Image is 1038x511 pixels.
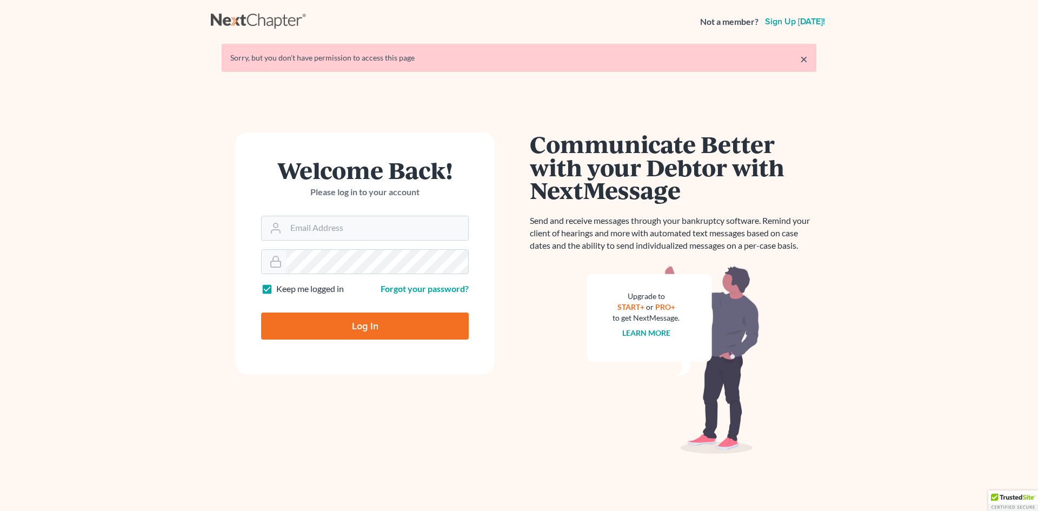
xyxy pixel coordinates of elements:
div: to get NextMessage. [613,313,680,323]
div: Upgrade to [613,291,680,302]
a: Forgot your password? [381,283,469,294]
input: Log In [261,313,469,340]
input: Email Address [286,216,468,240]
p: Please log in to your account [261,186,469,198]
div: Sorry, but you don't have permission to access this page [230,52,808,63]
img: nextmessage_bg-59042aed3d76b12b5cd301f8e5b87938c9018125f34e5fa2b7a6b67550977c72.svg [587,265,760,454]
h1: Welcome Back! [261,158,469,182]
p: Send and receive messages through your bankruptcy software. Remind your client of hearings and mo... [530,215,816,252]
a: START+ [617,302,644,311]
a: Sign up [DATE]! [763,17,827,26]
a: PRO+ [655,302,675,311]
a: Learn more [622,328,670,337]
span: or [646,302,654,311]
strong: Not a member? [700,16,758,28]
h1: Communicate Better with your Debtor with NextMessage [530,132,816,202]
a: × [800,52,808,65]
label: Keep me logged in [276,283,344,295]
div: TrustedSite Certified [988,490,1038,511]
